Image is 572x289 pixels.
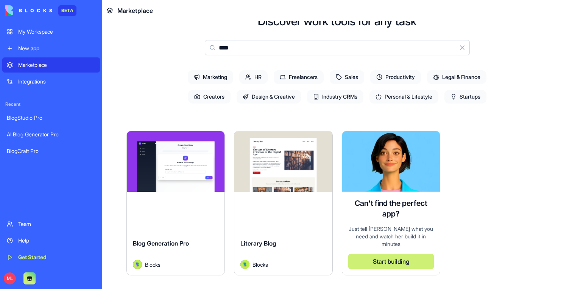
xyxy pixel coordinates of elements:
[348,198,434,219] h4: Can't find the perfect app?
[18,61,95,69] div: Marketplace
[2,74,100,89] a: Integrations
[240,239,326,260] div: Literary Blog
[240,240,276,247] span: Literary Blog
[188,90,231,104] span: Creators
[188,70,233,84] span: Marketing
[240,260,249,269] img: Avatar
[370,70,421,84] span: Productivity
[239,70,268,84] span: HR
[330,70,364,84] span: Sales
[133,239,218,260] div: Blog Generation Pro
[427,70,486,84] span: Legal & Finance
[126,131,225,275] a: Blog Generation ProAvatarBlocks
[342,131,440,192] img: Ella AI assistant
[7,147,95,155] div: BlogCraft Pro
[133,260,142,269] img: Avatar
[18,78,95,85] div: Integrations
[348,254,434,269] button: Start building
[18,28,95,36] div: My Workspace
[18,253,95,261] div: Get Started
[2,144,100,159] a: BlogCraft Pro
[58,5,76,16] div: BETA
[234,131,332,275] a: Literary BlogAvatarBlocks
[5,5,76,16] a: BETA
[7,114,95,122] div: BlogStudio Pro
[5,5,52,16] img: logo
[117,6,153,15] span: Marketplace
[2,110,100,125] a: BlogStudio Pro
[145,261,161,269] span: Blocks
[274,70,324,84] span: Freelancers
[18,45,95,52] div: New app
[369,90,438,104] span: Personal & Lifestyle
[307,90,363,104] span: Industry CRMs
[2,57,100,73] a: Marketplace
[258,14,416,28] h2: Discover work tools for any task
[2,24,100,39] a: My Workspace
[2,233,100,248] a: Help
[2,127,100,142] a: AI Blog Generator Pro
[2,41,100,56] a: New app
[252,261,268,269] span: Blocks
[2,250,100,265] a: Get Started
[444,90,486,104] span: Startups
[237,90,301,104] span: Design & Creative
[18,237,95,244] div: Help
[133,240,189,247] span: Blog Generation Pro
[2,216,100,232] a: Team
[342,131,440,275] a: Ella AI assistantCan't find the perfect app?Just tell [PERSON_NAME] what you need and watch her b...
[18,220,95,228] div: Team
[2,101,100,107] span: Recent
[4,272,16,284] span: ML
[348,225,434,248] div: Just tell [PERSON_NAME] what you need and watch her build it in minutes
[7,131,95,138] div: AI Blog Generator Pro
